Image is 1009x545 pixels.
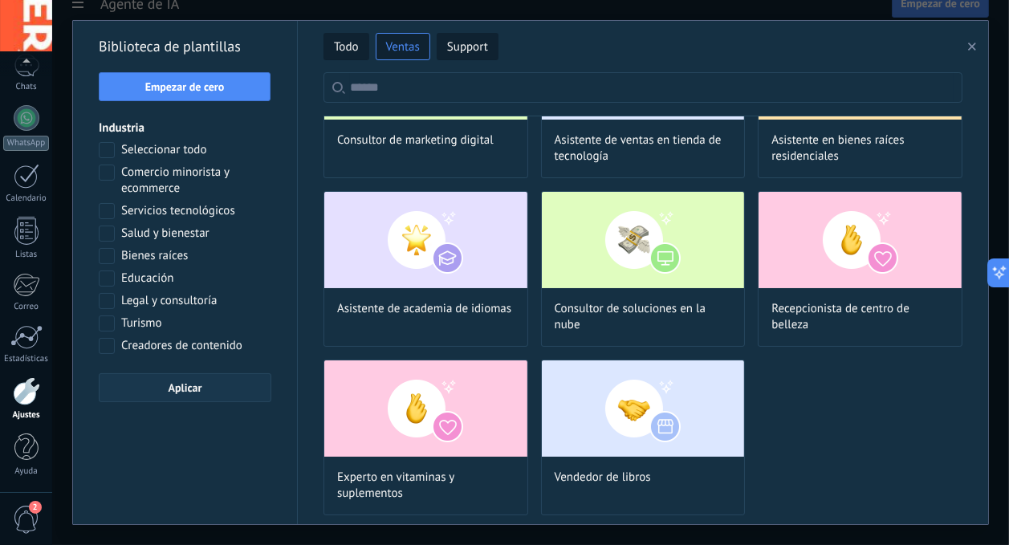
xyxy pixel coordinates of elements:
[99,120,271,136] h3: Industria
[555,470,651,486] span: Vendedor de libros
[334,39,359,55] span: Todo
[121,165,271,197] span: Comercio minorista y ecommerce
[121,226,210,242] span: Salud y bienestar
[323,33,369,60] button: Todo
[121,315,162,331] span: Turismo
[29,501,42,514] span: 2
[759,192,962,288] img: Recepcionista de centro de belleza
[337,301,511,317] span: Asistente de academia de idiomas
[376,33,430,60] button: Ventas
[3,302,50,312] div: Correo
[99,72,271,101] button: Empezar de cero
[3,410,50,421] div: Ajustes
[121,248,188,264] span: Bienes raíces
[555,132,732,165] span: Asistente de ventas en tienda de tecnología
[99,34,271,59] h2: Biblioteca de plantillas
[121,270,173,287] span: Educación
[121,338,242,354] span: Creadores de contenido
[3,193,50,204] div: Calendario
[437,33,498,60] button: Support
[121,293,217,309] span: Legal y consultoría
[3,354,50,364] div: Estadísticas
[324,360,527,457] img: Experto en vitaminas y suplementos
[771,132,949,165] span: Asistente en bienes raíces residenciales
[337,132,494,148] span: Consultor de marketing digital
[3,136,49,151] div: WhatsApp
[121,142,207,158] span: Seleccionar todo
[3,82,50,92] div: Chats
[771,301,949,333] span: Recepcionista de centro de belleza
[3,250,50,260] div: Listas
[99,373,271,402] button: Aplicar
[386,39,420,55] span: Ventas
[542,192,745,288] img: Consultor de soluciones en la nube
[145,81,225,92] span: Empezar de cero
[542,360,745,457] img: Vendedor de libros
[3,466,50,477] div: Ayuda
[447,39,488,55] span: Support
[169,382,202,393] span: Aplicar
[337,470,515,502] span: Experto en vitaminas y suplementos
[324,192,527,288] img: Asistente de academia de idiomas
[555,301,732,333] span: Consultor de soluciones en la nube
[121,203,235,219] span: Servicios tecnológicos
